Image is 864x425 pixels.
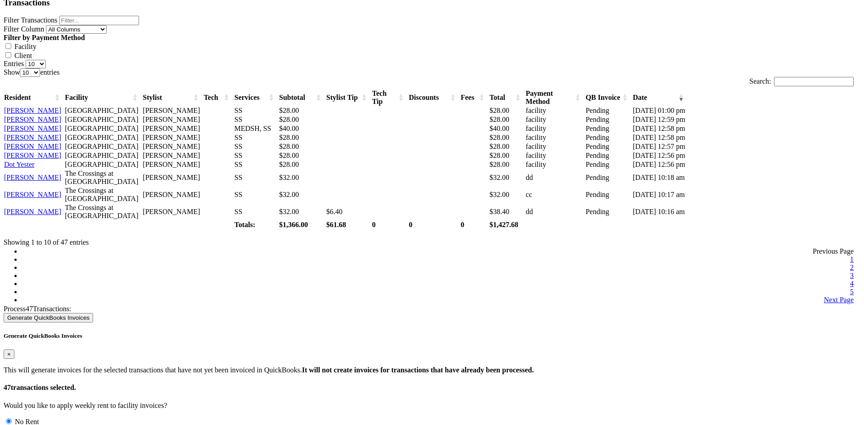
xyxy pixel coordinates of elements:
[4,34,85,41] strong: Filter by Payment Method
[142,186,203,203] td: [PERSON_NAME]
[489,124,526,133] td: $40.00
[4,107,61,114] a: [PERSON_NAME]
[4,60,24,67] label: Entries
[234,151,279,160] td: SS
[525,169,585,186] td: dd
[4,89,64,106] th: Resident: activate to sort column ascending
[850,288,854,295] a: 5
[525,160,585,169] td: facility
[4,191,61,198] a: [PERSON_NAME]
[142,151,203,160] td: [PERSON_NAME]
[4,16,58,24] label: Filter Transactions
[632,160,688,169] td: [DATE] 12:56 pm
[525,151,585,160] td: facility
[632,169,688,186] td: [DATE] 10:18 am
[585,116,609,123] span: Pending
[279,115,326,124] td: $28.00
[142,124,203,133] td: [PERSON_NAME]
[372,89,409,106] th: Tech Tip: activate to sort column ascending
[279,133,326,142] td: $28.00
[632,133,688,142] td: [DATE] 12:58 pm
[234,124,279,133] td: MEDSH, SS
[142,89,203,106] th: Stylist: activate to sort column ascending
[489,186,526,203] td: $32.00
[234,186,279,203] td: SS
[585,191,609,198] span: Pending
[279,89,326,106] th: Subtotal: activate to sort column ascending
[585,125,609,132] span: Pending
[4,305,72,313] span: Process Transactions:
[632,124,688,133] td: [DATE] 12:58 pm
[4,384,847,392] h4: transactions selected.
[279,124,326,133] td: $40.00
[26,305,33,313] span: 47
[585,89,632,106] th: QB Invoice: activate to sort column ascending
[234,203,279,220] td: SS
[142,133,203,142] td: [PERSON_NAME]
[4,402,847,410] p: Would you like to apply weekly rent to facility invoices?
[774,77,854,86] input: Search:
[408,220,460,229] th: 0
[64,89,142,106] th: Facility: activate to sort column ascending
[749,77,854,85] label: Search:
[64,203,142,220] td: The Crossings at [GEOGRAPHIC_DATA]
[489,220,526,229] th: $1,427.68
[525,115,585,124] td: facility
[326,89,372,106] th: Stylist Tip: activate to sort column ascending
[4,174,61,181] a: [PERSON_NAME]
[585,107,609,114] span: Pending
[525,124,585,133] td: facility
[4,332,847,340] h5: Generate QuickBooks Invoices
[4,366,847,374] p: This will generate invoices for the selected transactions that have not yet been invoiced in Quic...
[489,142,526,151] td: $28.00
[489,133,526,142] td: $28.00
[234,221,256,228] strong: Totals:
[234,106,279,115] td: SS
[64,151,142,160] td: [GEOGRAPHIC_DATA]
[850,272,854,279] a: 3
[4,313,93,322] button: Generate QuickBooks Invoices
[4,143,61,150] a: [PERSON_NAME]
[234,142,279,151] td: SS
[408,89,460,106] th: Discounts: activate to sort column ascending
[632,106,688,115] td: [DATE] 01:00 pm
[64,169,142,186] td: The Crossings at [GEOGRAPHIC_DATA]
[632,89,688,106] th: Date: activate to sort column ascending
[632,203,688,220] td: [DATE] 10:16 am
[4,68,59,76] label: Show entries
[585,161,609,168] span: Pending
[326,203,372,220] td: $6.40
[279,169,326,186] td: $32.00
[4,116,61,123] a: [PERSON_NAME]
[279,142,326,151] td: $28.00
[632,115,688,124] td: [DATE] 12:59 pm
[4,152,61,159] a: [PERSON_NAME]
[4,349,14,359] button: Close
[460,89,489,106] th: Fees: activate to sort column ascending
[302,366,534,374] strong: It will not create invoices for transactions that have already been processed.
[585,152,609,159] span: Pending
[4,384,11,391] span: 47
[525,203,585,220] td: dd
[14,52,32,59] label: Client
[4,232,854,246] div: Showing 1 to 10 of 47 entries
[142,203,203,220] td: [PERSON_NAME]
[4,125,61,132] a: [PERSON_NAME]
[234,133,279,142] td: SS
[142,106,203,115] td: [PERSON_NAME]
[525,142,585,151] td: facility
[4,25,44,33] label: Filter Column
[279,220,326,229] th: $1,366.00
[489,115,526,124] td: $28.00
[489,151,526,160] td: $28.00
[489,169,526,186] td: $32.00
[234,115,279,124] td: SS
[525,186,585,203] td: cc
[203,89,234,106] th: Tech: activate to sort column ascending
[64,106,142,115] td: [GEOGRAPHIC_DATA]
[64,160,142,169] td: [GEOGRAPHIC_DATA]
[460,220,489,229] th: 0
[525,89,585,106] th: Payment Method: activate to sort column ascending
[142,142,203,151] td: [PERSON_NAME]
[850,280,854,287] a: 4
